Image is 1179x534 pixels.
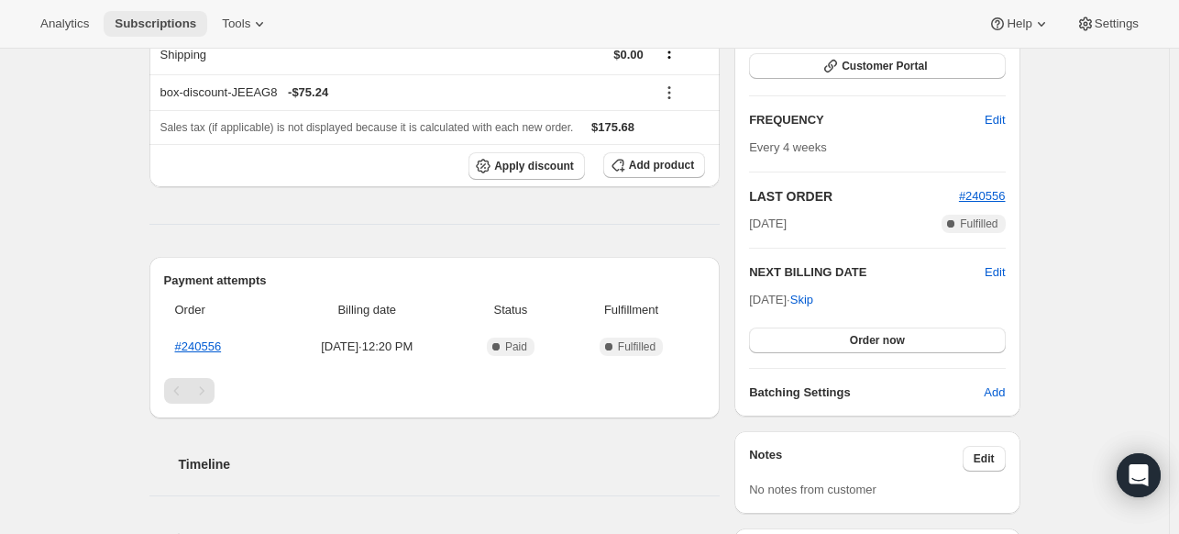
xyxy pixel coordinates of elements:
[749,140,827,154] span: Every 4 weeks
[655,42,684,62] button: Shipping actions
[963,446,1006,472] button: Edit
[749,328,1005,353] button: Order now
[749,293,813,306] span: [DATE] ·
[104,11,207,37] button: Subscriptions
[164,290,276,330] th: Order
[1117,453,1161,497] div: Open Intercom Messenger
[281,301,454,319] span: Billing date
[959,187,1006,206] button: #240556
[603,152,705,178] button: Add product
[179,455,721,473] h2: Timeline
[160,83,644,102] div: box-discount-JEEAG8
[629,158,694,172] span: Add product
[149,34,348,74] th: Shipping
[40,17,89,31] span: Analytics
[749,384,984,402] h6: Batching Settings
[960,217,997,231] span: Fulfilled
[1065,11,1150,37] button: Settings
[985,263,1005,282] button: Edit
[505,339,527,354] span: Paid
[591,120,634,134] span: $175.68
[281,338,454,356] span: [DATE] · 12:20 PM
[749,187,959,206] h2: LAST ORDER
[494,159,574,173] span: Apply discount
[1095,17,1139,31] span: Settings
[288,83,328,102] span: - $75.24
[164,272,706,290] h2: Payment attempts
[29,11,100,37] button: Analytics
[973,378,1016,407] button: Add
[211,11,280,37] button: Tools
[115,17,196,31] span: Subscriptions
[749,215,787,233] span: [DATE]
[842,59,927,73] span: Customer Portal
[1007,17,1031,31] span: Help
[568,301,694,319] span: Fulfillment
[959,189,1006,203] a: #240556
[985,111,1005,129] span: Edit
[222,17,250,31] span: Tools
[175,339,222,353] a: #240556
[749,263,985,282] h2: NEXT BILLING DATE
[464,301,557,319] span: Status
[977,11,1061,37] button: Help
[164,378,706,404] nav: Pagination
[613,48,644,61] span: $0.00
[618,339,656,354] span: Fulfilled
[779,285,824,315] button: Skip
[790,291,813,309] span: Skip
[468,152,585,180] button: Apply discount
[749,111,985,129] h2: FREQUENCY
[749,483,876,496] span: No notes from customer
[974,451,995,466] span: Edit
[749,446,963,472] h3: Notes
[749,53,1005,79] button: Customer Portal
[984,384,1005,402] span: Add
[850,333,905,348] span: Order now
[974,106,1016,135] button: Edit
[160,121,574,134] span: Sales tax (if applicable) is not displayed because it is calculated with each new order.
